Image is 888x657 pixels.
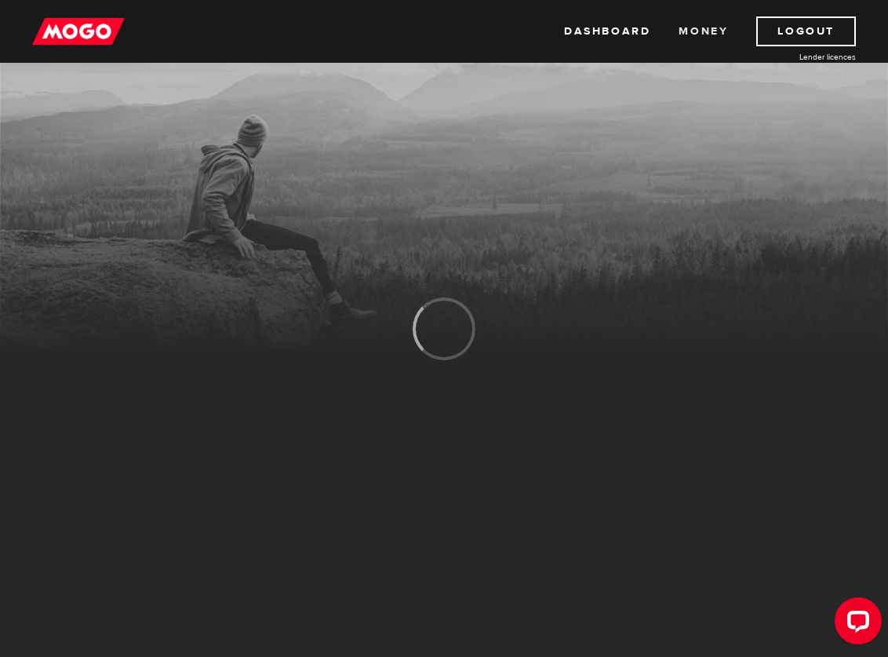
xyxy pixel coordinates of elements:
a: Money [679,16,728,46]
img: mogo_logo-11ee424be714fa7cbb0f0f49df9e16ec.png [32,16,125,46]
a: Dashboard [564,16,650,46]
a: Logout [756,16,856,46]
a: Lender licences [738,51,856,63]
iframe: LiveChat chat widget [822,591,888,657]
